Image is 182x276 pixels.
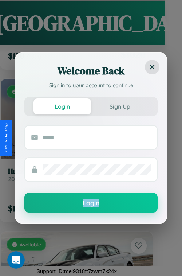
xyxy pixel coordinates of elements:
[7,251,25,269] iframe: Intercom live chat
[24,82,158,90] p: Sign in to your account to continue
[24,63,158,78] h2: Welcome Back
[4,123,9,153] div: Give Feedback
[24,193,158,213] button: Login
[33,98,91,114] button: Login
[91,98,149,114] button: Sign Up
